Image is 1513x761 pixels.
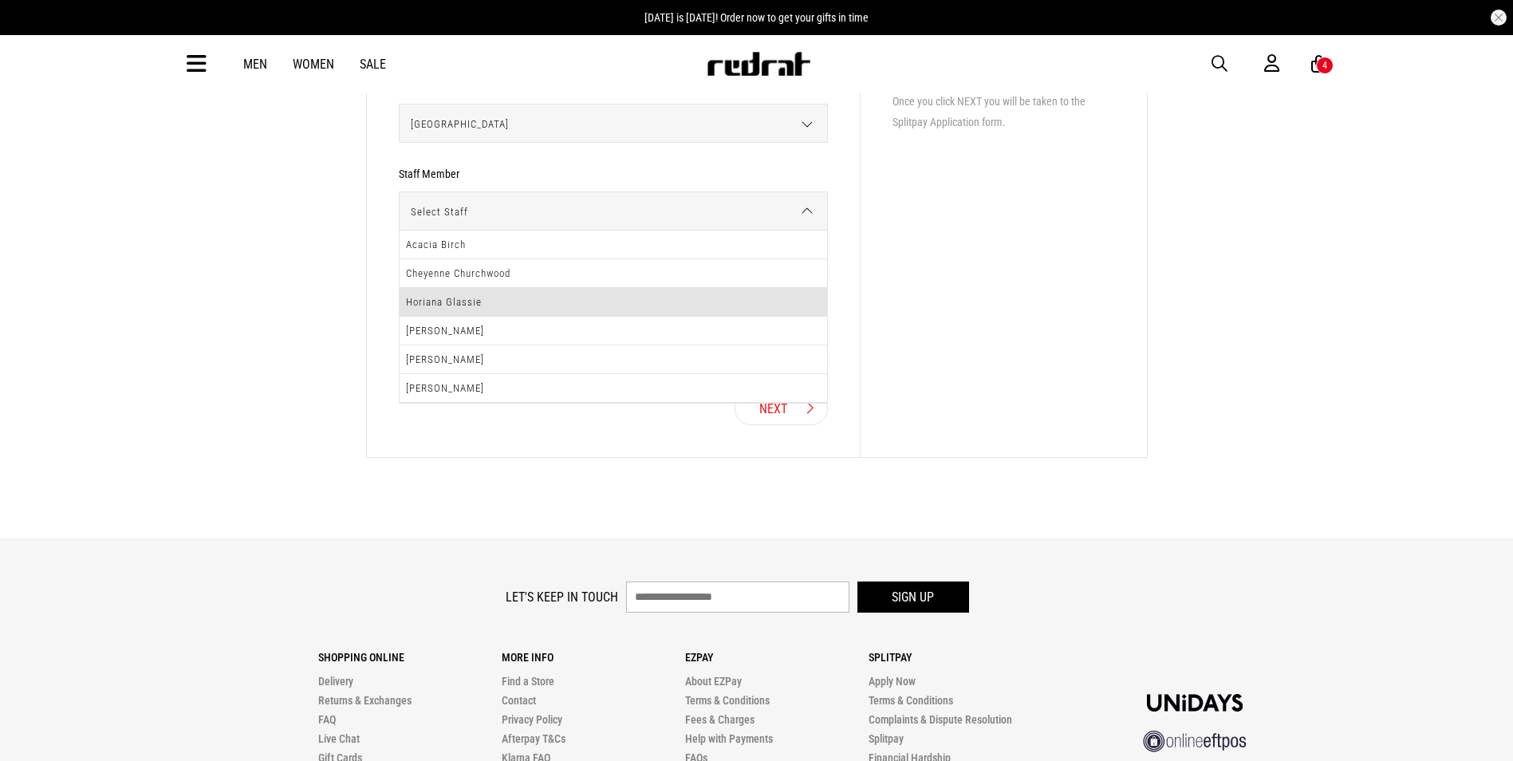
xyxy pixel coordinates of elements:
[502,732,565,745] a: Afterpay T&Cs
[892,92,1115,132] li: Once you click NEXT you will be taken to the Splitpay Application form.
[400,104,816,144] span: [GEOGRAPHIC_DATA]
[869,732,904,745] a: Splitpay
[360,57,386,72] a: Sale
[318,732,360,745] a: Live Chat
[857,582,969,613] button: Sign up
[685,713,755,726] a: Fees & Charges
[706,52,811,76] img: Redrat logo
[318,675,353,688] a: Delivery
[400,288,827,317] li: Horiana Glassie
[502,675,554,688] a: Find a Store
[502,651,685,664] p: More Info
[400,345,827,374] li: [PERSON_NAME]
[243,57,267,72] a: Men
[735,392,828,425] button: Next
[1311,56,1326,73] a: 4
[506,589,618,605] label: Let's keep in touch
[400,231,827,259] li: Acacia Birch
[869,675,916,688] a: Apply Now
[685,651,869,664] p: Ezpay
[502,694,536,707] a: Contact
[644,11,869,24] span: [DATE] is [DATE]! Order now to get your gifts in time
[400,374,827,403] li: [PERSON_NAME]
[1147,694,1243,712] img: Unidays
[502,713,562,726] a: Privacy Policy
[1143,731,1247,752] img: online eftpos
[400,192,816,231] span: Select Staff
[399,168,459,180] h3: Staff Member
[685,675,742,688] a: About EZPay
[869,713,1012,726] a: Complaints & Dispute Resolution
[685,694,770,707] a: Terms & Conditions
[685,732,773,745] a: Help with Payments
[869,694,953,707] a: Terms & Conditions
[400,317,827,345] li: [PERSON_NAME]
[13,6,61,54] button: Open LiveChat chat widget
[400,259,827,288] li: Cheyenne Churchwood
[869,651,1052,664] p: Splitpay
[318,713,336,726] a: FAQ
[1322,60,1327,71] div: 4
[318,651,502,664] p: Shopping Online
[318,694,412,707] a: Returns & Exchanges
[293,57,334,72] a: Women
